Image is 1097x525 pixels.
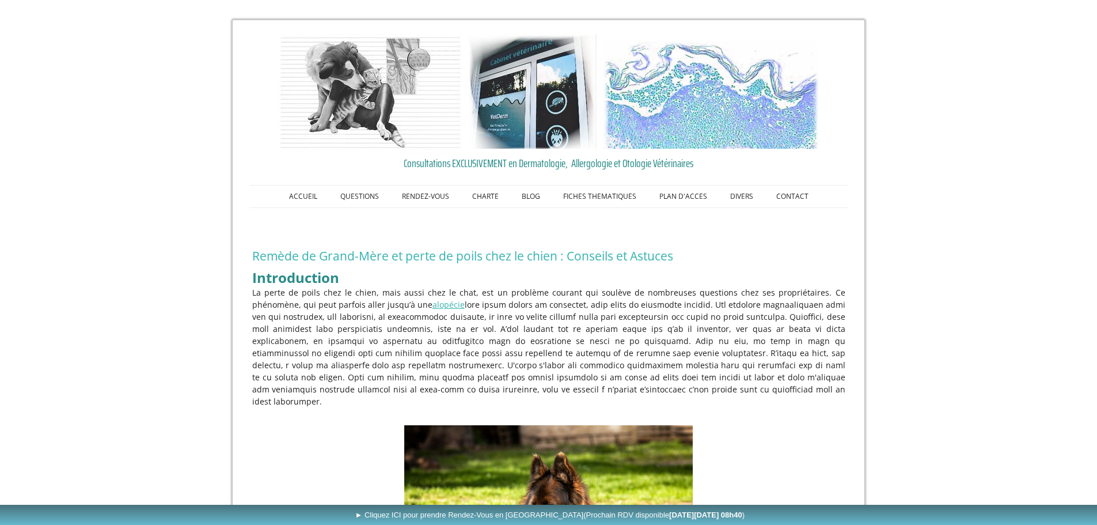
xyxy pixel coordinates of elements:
[552,186,648,207] a: FICHES THEMATIQUES
[252,268,339,287] strong: Introduction
[278,186,329,207] a: ACCUEIL
[252,154,845,172] a: Consultations EXCLUSIVEMENT en Dermatologie, Allergologie et Otologie Vétérinaires
[355,511,745,519] span: ► Cliquez ICI pour prendre Rendez-Vous en [GEOGRAPHIC_DATA]
[719,186,765,207] a: DIVERS
[390,186,461,207] a: RENDEZ-VOUS
[765,186,820,207] a: CONTACT
[252,248,845,263] h1: Remède de Grand-Mère et perte de poils chez le chien : Conseils et Astuces
[510,186,552,207] a: BLOG
[432,299,465,310] a: alopécie
[252,286,845,407] p: La perte de poils chez le chien, mais aussi chez le chat, est un problème courant qui soulève de ...
[583,511,745,519] span: (Prochain RDV disponible )
[461,186,510,207] a: CHARTE
[329,186,390,207] a: QUESTIONS
[669,511,742,519] b: [DATE][DATE] 08h40
[648,186,719,207] a: PLAN D'ACCES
